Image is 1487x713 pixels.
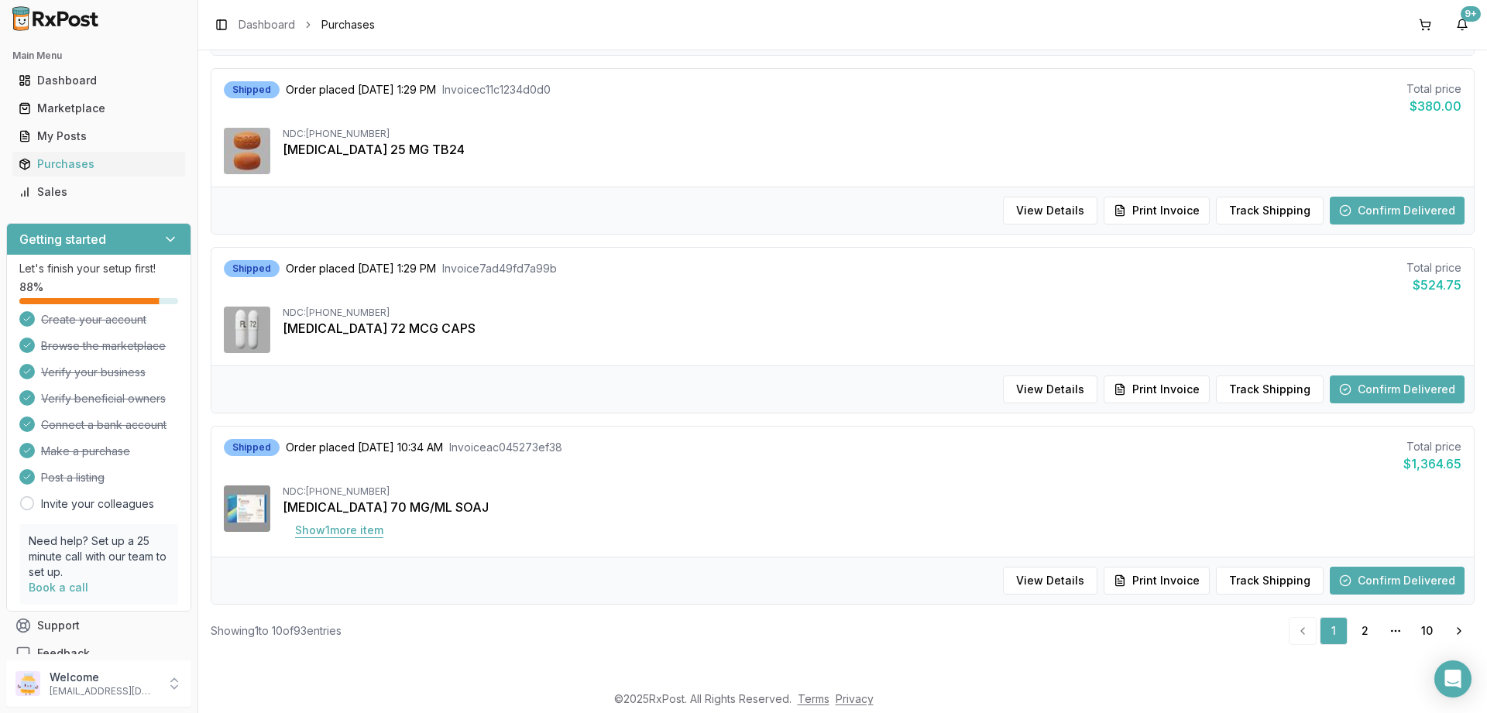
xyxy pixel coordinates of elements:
[12,122,185,150] a: My Posts
[19,101,179,116] div: Marketplace
[12,178,185,206] a: Sales
[1330,197,1465,225] button: Confirm Delivered
[286,440,443,455] span: Order placed [DATE] 10:34 AM
[224,260,280,277] div: Shipped
[211,623,342,639] div: Showing 1 to 10 of 93 entries
[1104,567,1210,595] button: Print Invoice
[286,261,436,276] span: Order placed [DATE] 1:29 PM
[239,17,375,33] nav: breadcrumb
[19,73,179,88] div: Dashboard
[1403,439,1461,454] div: Total price
[283,307,1461,319] div: NDC: [PHONE_NUMBER]
[283,498,1461,516] div: [MEDICAL_DATA] 70 MG/ML SOAJ
[286,82,436,98] span: Order placed [DATE] 1:29 PM
[224,485,270,532] img: Aimovig 70 MG/ML SOAJ
[224,128,270,174] img: Myrbetriq 25 MG TB24
[1330,567,1465,595] button: Confirm Delivered
[12,94,185,122] a: Marketplace
[19,156,179,172] div: Purchases
[1403,454,1461,473] div: $1,364.65
[283,319,1461,338] div: [MEDICAL_DATA] 72 MCG CAPS
[6,180,191,204] button: Sales
[41,496,154,512] a: Invite your colleagues
[1216,197,1324,225] button: Track Shipping
[224,81,280,98] div: Shipped
[37,646,90,661] span: Feedback
[1450,12,1475,37] button: 9+
[442,261,557,276] span: Invoice 7ad49fd7a99b
[12,67,185,94] a: Dashboard
[6,68,191,93] button: Dashboard
[224,307,270,353] img: Linzess 72 MCG CAPS
[6,96,191,121] button: Marketplace
[1289,617,1475,645] nav: pagination
[283,516,396,544] button: Show1more item
[1003,375,1097,403] button: View Details
[1406,97,1461,115] div: $380.00
[449,440,562,455] span: Invoice ac045273ef38
[1406,276,1461,294] div: $524.75
[19,129,179,144] div: My Posts
[836,692,874,705] a: Privacy
[1434,660,1472,698] div: Open Intercom Messenger
[12,50,185,62] h2: Main Menu
[283,140,1461,159] div: [MEDICAL_DATA] 25 MG TB24
[19,279,43,295] span: 88 %
[29,533,169,580] p: Need help? Set up a 25 minute call with our team to set up.
[41,365,146,380] span: Verify your business
[442,82,551,98] span: Invoice c11c1234d0d0
[1320,617,1348,645] a: 1
[41,444,130,459] span: Make a purchase
[41,391,166,406] span: Verify beneficial owners
[12,150,185,178] a: Purchases
[29,581,88,594] a: Book a call
[1330,375,1465,403] button: Confirm Delivered
[6,152,191,177] button: Purchases
[1216,375,1324,403] button: Track Shipping
[1104,197,1210,225] button: Print Invoice
[224,439,280,456] div: Shipped
[1003,567,1097,595] button: View Details
[50,685,157,698] p: [EMAIL_ADDRESS][DOMAIN_NAME]
[6,124,191,149] button: My Posts
[321,17,375,33] span: Purchases
[6,6,105,31] img: RxPost Logo
[798,692,829,705] a: Terms
[239,17,295,33] a: Dashboard
[50,670,157,685] p: Welcome
[15,671,40,696] img: User avatar
[1216,567,1324,595] button: Track Shipping
[1406,260,1461,276] div: Total price
[19,184,179,200] div: Sales
[6,639,191,667] button: Feedback
[1351,617,1379,645] a: 2
[41,338,166,354] span: Browse the marketplace
[1003,197,1097,225] button: View Details
[41,417,167,433] span: Connect a bank account
[41,312,146,327] span: Create your account
[1444,617,1475,645] a: Go to next page
[1104,375,1210,403] button: Print Invoice
[283,128,1461,140] div: NDC: [PHONE_NUMBER]
[1406,81,1461,97] div: Total price
[19,261,178,276] p: Let's finish your setup first!
[1413,617,1441,645] a: 10
[41,470,105,485] span: Post a listing
[1461,6,1481,22] div: 9+
[6,612,191,639] button: Support
[283,485,1461,498] div: NDC: [PHONE_NUMBER]
[19,230,106,249] h3: Getting started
